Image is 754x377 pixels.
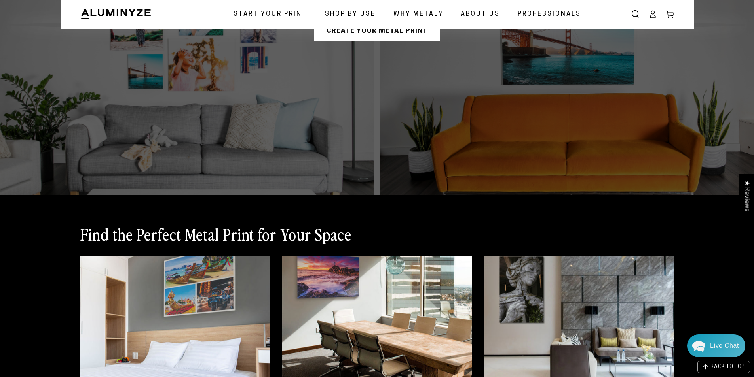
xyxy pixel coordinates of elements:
div: Chat widget toggle [687,334,745,357]
span: Professionals [518,9,581,20]
img: Aluminyze [80,8,152,20]
a: About Us [455,4,506,25]
a: Professionals [512,4,587,25]
h2: Find the Perfect Metal Print for Your Space [80,224,351,244]
div: Click to open Judge.me floating reviews tab [739,174,754,218]
div: Contact Us Directly [710,334,739,357]
summary: Search our site [627,6,644,23]
a: CREATE YOUR METAL PRINT [314,17,440,41]
a: Why Metal? [387,4,449,25]
span: Shop By Use [325,9,376,20]
a: Shop By Use [319,4,382,25]
span: Why Metal? [393,9,443,20]
span: About Us [461,9,500,20]
span: Start Your Print [234,9,307,20]
a: Start Your Print [228,4,313,25]
span: BACK TO TOP [710,364,745,370]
